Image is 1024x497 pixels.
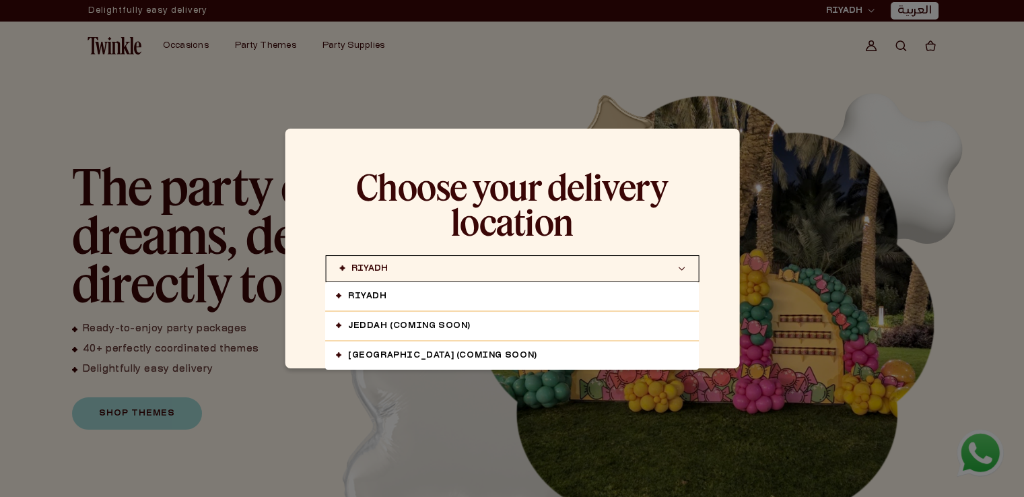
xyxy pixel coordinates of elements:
h2: Choose your delivery location [325,169,699,239]
button: RIYADH [325,255,699,282]
a: [GEOGRAPHIC_DATA] (coming soon) [325,341,699,370]
a: JEDDAH (coming soon) [325,312,699,340]
span: RIYADH [339,263,388,275]
a: RIYADH [325,282,699,310]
